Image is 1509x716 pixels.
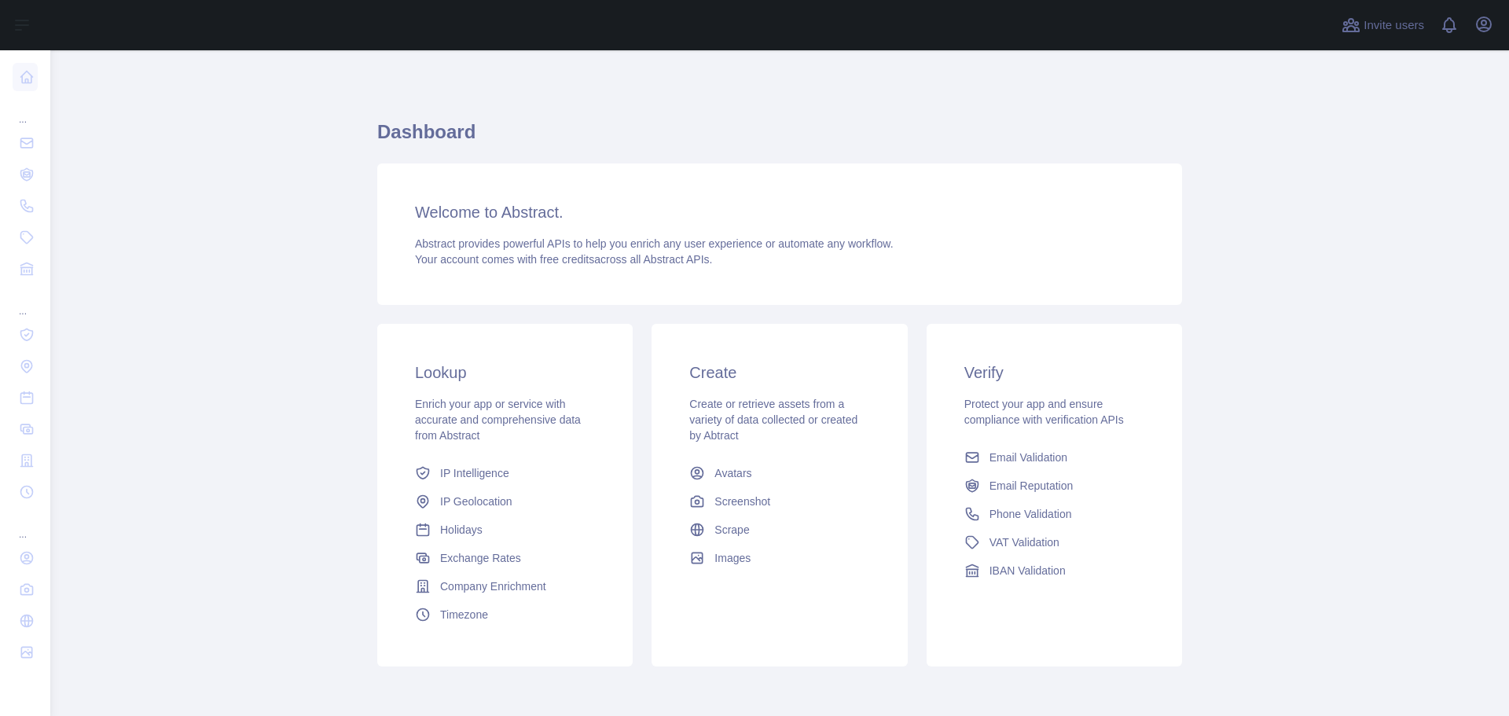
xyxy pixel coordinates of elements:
a: Scrape [683,516,876,544]
a: Avatars [683,459,876,487]
a: Exchange Rates [409,544,601,572]
span: Abstract provides powerful APIs to help you enrich any user experience or automate any workflow. [415,237,894,250]
span: Holidays [440,522,483,538]
span: Your account comes with across all Abstract APIs. [415,253,712,266]
a: Email Reputation [958,472,1151,500]
a: VAT Validation [958,528,1151,556]
a: Email Validation [958,443,1151,472]
h1: Dashboard [377,119,1182,157]
h3: Lookup [415,362,595,384]
span: Protect your app and ensure compliance with verification APIs [964,398,1124,426]
a: Images [683,544,876,572]
span: Timezone [440,607,488,622]
span: Enrich your app or service with accurate and comprehensive data from Abstract [415,398,581,442]
a: IP Intelligence [409,459,601,487]
span: Images [714,550,751,566]
a: IP Geolocation [409,487,601,516]
span: IBAN Validation [989,563,1066,578]
div: ... [13,94,38,126]
span: Company Enrichment [440,578,546,594]
span: Avatars [714,465,751,481]
span: Invite users [1364,17,1424,35]
a: Phone Validation [958,500,1151,528]
div: ... [13,286,38,318]
a: Company Enrichment [409,572,601,600]
span: Exchange Rates [440,550,521,566]
span: free credits [540,253,594,266]
h3: Welcome to Abstract. [415,201,1144,223]
button: Invite users [1338,13,1427,38]
span: Phone Validation [989,506,1072,522]
h3: Create [689,362,869,384]
div: ... [13,509,38,541]
span: Scrape [714,522,749,538]
span: VAT Validation [989,534,1059,550]
a: Timezone [409,600,601,629]
a: Screenshot [683,487,876,516]
span: Email Validation [989,450,1067,465]
span: Screenshot [714,494,770,509]
span: Email Reputation [989,478,1074,494]
h3: Verify [964,362,1144,384]
span: IP Geolocation [440,494,512,509]
a: IBAN Validation [958,556,1151,585]
span: IP Intelligence [440,465,509,481]
span: Create or retrieve assets from a variety of data collected or created by Abtract [689,398,857,442]
a: Holidays [409,516,601,544]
